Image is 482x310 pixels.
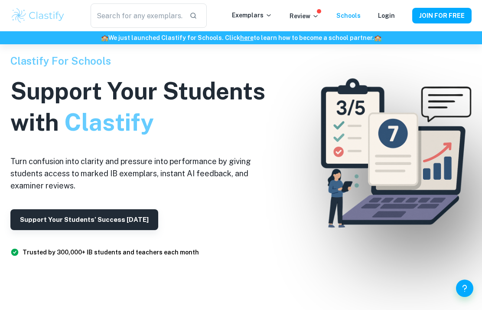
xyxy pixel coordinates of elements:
h6: We just launched Clastify for Schools. Click to learn how to become a school partner. [2,33,480,43]
span: Clastify [64,109,153,136]
span: 🏫 [101,34,108,41]
h1: Support Your Students with [10,76,279,138]
a: Login [378,12,395,19]
span: 🏫 [374,34,381,41]
button: Help and Feedback [456,280,473,297]
img: Clastify logo [10,7,65,24]
p: Review [290,11,319,21]
p: Exemplars [232,10,272,20]
button: Support Your Students’ Success [DATE] [10,209,158,230]
a: Schools [336,12,361,19]
input: Search for any exemplars... [91,3,183,28]
img: Clastify For Schools Hero [304,66,482,244]
h6: Clastify For Schools [10,53,279,69]
button: JOIN FOR FREE [412,8,472,23]
h6: Trusted by 300,000+ IB students and teachers each month [23,247,199,257]
a: here [240,34,254,41]
h6: Turn confusion into clarity and pressure into performance by giving students access to marked IB ... [10,155,279,192]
